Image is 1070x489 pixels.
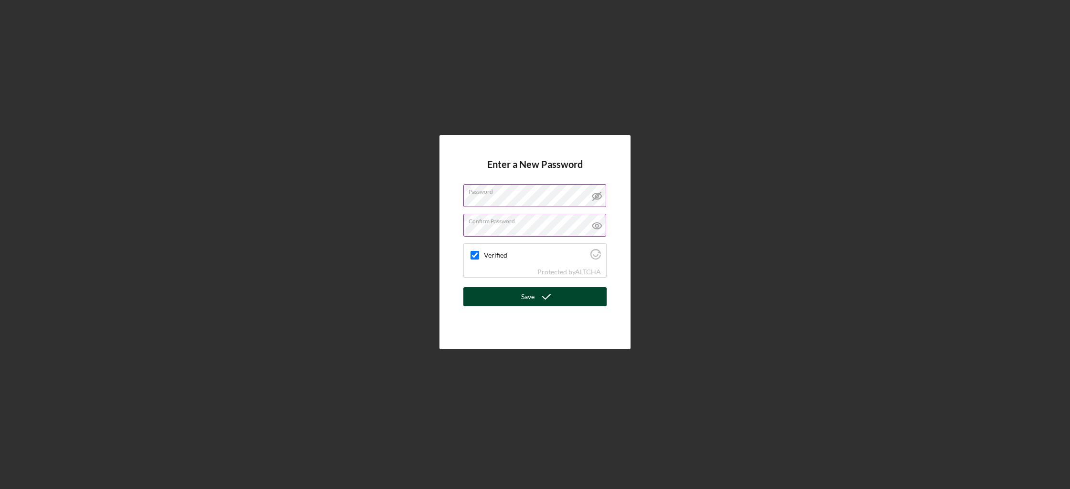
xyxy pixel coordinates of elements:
label: Confirm Password [469,214,606,225]
label: Password [469,185,606,195]
button: Save [463,287,607,306]
a: Visit Altcha.org [575,268,601,276]
div: Protected by [537,268,601,276]
div: Save [521,287,535,306]
label: Verified [484,251,588,259]
h4: Enter a New Password [487,159,583,184]
a: Visit Altcha.org [590,253,601,261]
